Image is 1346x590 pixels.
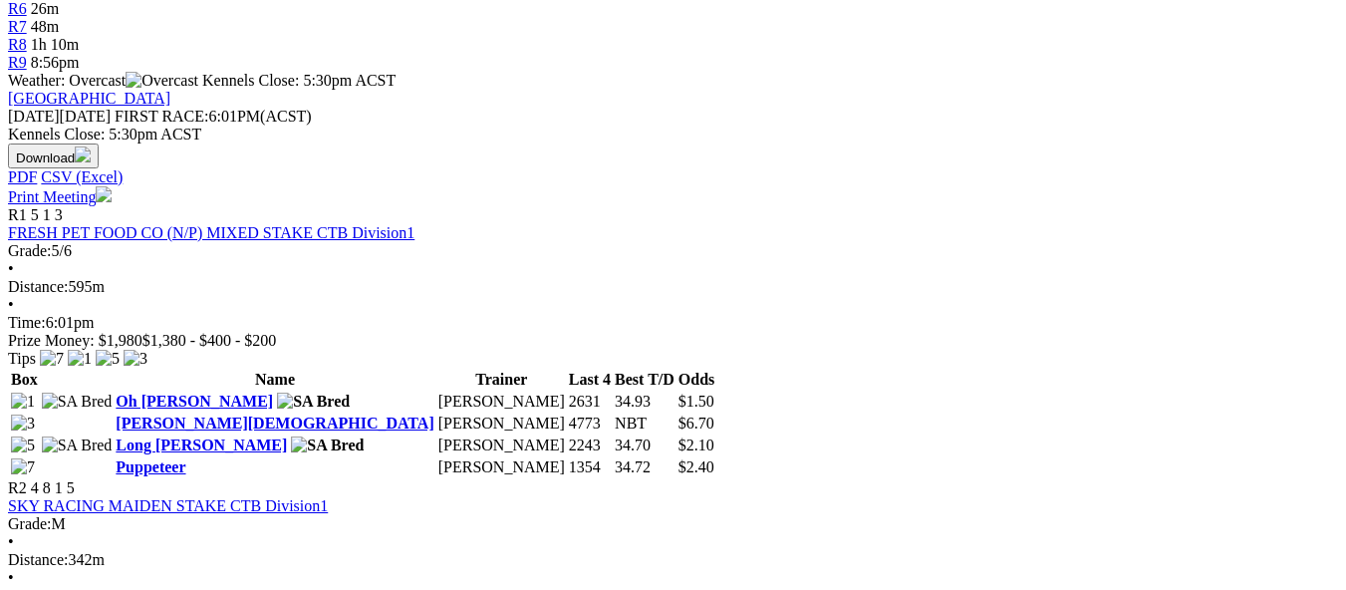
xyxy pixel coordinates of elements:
td: 4773 [568,414,612,434]
a: Print Meeting [8,188,112,205]
button: Download [8,144,99,168]
a: Oh [PERSON_NAME] [116,393,273,410]
div: 6:01pm [8,314,1338,332]
span: Grade: [8,242,52,259]
span: $1.50 [678,393,714,410]
img: 3 [11,415,35,433]
div: Prize Money: $1,980 [8,332,1338,350]
img: printer.svg [96,186,112,202]
td: [PERSON_NAME] [437,457,566,477]
span: • [8,296,14,313]
div: 595m [8,278,1338,296]
th: Odds [677,370,715,390]
span: • [8,260,14,277]
span: FIRST RACE: [115,108,208,125]
div: Kennels Close: 5:30pm ACST [8,126,1338,144]
img: 1 [68,350,92,368]
a: [GEOGRAPHIC_DATA] [8,90,170,107]
span: 1h 10m [31,36,79,53]
img: SA Bred [42,393,113,411]
a: [PERSON_NAME][DEMOGRAPHIC_DATA] [116,415,433,432]
td: 2243 [568,436,612,455]
span: Grade: [8,515,52,532]
td: [PERSON_NAME] [437,414,566,434]
a: SKY RACING MAIDEN STAKE CTB Division1 [8,497,328,514]
span: 6:01PM(ACST) [115,108,312,125]
img: 7 [11,458,35,476]
span: 48m [31,18,59,35]
th: Best T/D [614,370,675,390]
img: 3 [124,350,147,368]
img: 5 [11,437,35,454]
a: R9 [8,54,27,71]
td: 1354 [568,457,612,477]
img: 7 [40,350,64,368]
a: Long [PERSON_NAME] [116,437,287,453]
td: 34.72 [614,457,675,477]
a: PDF [8,168,37,185]
span: $2.40 [678,458,714,475]
a: FRESH PET FOOD CO (N/P) MIXED STAKE CTB Division1 [8,224,414,241]
div: 342m [8,551,1338,569]
span: Distance: [8,551,68,568]
img: SA Bred [291,437,364,454]
span: $2.10 [678,437,714,453]
span: Tips [8,350,36,367]
td: 2631 [568,392,612,412]
span: Weather: Overcast [8,72,202,89]
td: [PERSON_NAME] [437,436,566,455]
span: [DATE] [8,108,60,125]
span: 4 8 1 5 [31,479,75,496]
td: 34.70 [614,436,675,455]
img: SA Bred [277,393,350,411]
div: M [8,515,1338,533]
a: Puppeteer [116,458,185,475]
span: Time: [8,314,46,331]
span: Kennels Close: 5:30pm ACST [202,72,396,89]
div: Download [8,168,1338,186]
td: [PERSON_NAME] [437,392,566,412]
img: 1 [11,393,35,411]
span: R2 [8,479,27,496]
td: 34.93 [614,392,675,412]
span: R1 [8,206,27,223]
th: Trainer [437,370,566,390]
th: Last 4 [568,370,612,390]
span: Distance: [8,278,68,295]
img: SA Bred [42,437,113,454]
span: 8:56pm [31,54,80,71]
span: [DATE] [8,108,111,125]
div: 5/6 [8,242,1338,260]
a: R7 [8,18,27,35]
a: CSV (Excel) [41,168,123,185]
a: R8 [8,36,27,53]
span: $1,380 - $400 - $200 [142,332,277,349]
td: NBT [614,414,675,434]
span: • [8,533,14,550]
img: Overcast [126,72,198,90]
th: Name [115,370,434,390]
span: • [8,569,14,586]
span: 5 1 3 [31,206,63,223]
img: download.svg [75,147,91,162]
span: $6.70 [678,415,714,432]
img: 5 [96,350,120,368]
span: Box [11,371,38,388]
